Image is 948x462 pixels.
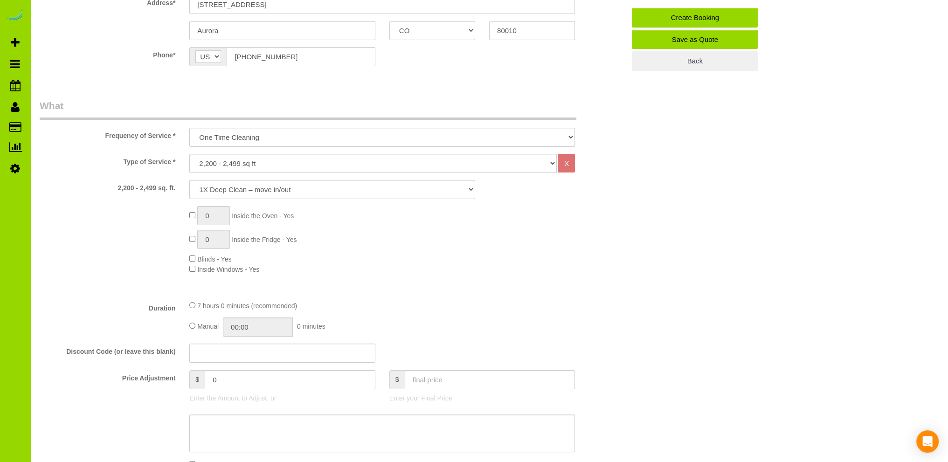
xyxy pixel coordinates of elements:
label: Phone* [33,47,182,60]
span: Blinds - Yes [197,255,231,263]
span: 0 minutes [297,323,325,330]
label: Frequency of Service * [33,128,182,140]
input: Phone* [227,47,375,66]
img: Automaid Logo [6,9,24,22]
span: Inside the Oven - Yes [232,212,294,220]
input: final price [405,370,575,389]
p: Enter your Final Price [389,393,575,403]
label: Discount Code (or leave this blank) [33,344,182,356]
span: $ [189,370,205,389]
span: Manual [197,323,219,330]
span: Inside Windows - Yes [197,266,259,273]
div: Open Intercom Messenger [916,430,939,453]
label: Type of Service * [33,154,182,166]
span: Inside the Fridge - Yes [232,236,297,243]
input: Zip Code* [489,21,575,40]
label: 2,200 - 2,499 sq. ft. [33,180,182,193]
p: Enter the Amount to Adjust, or [189,393,375,403]
span: 7 hours 0 minutes (recommended) [197,302,297,310]
a: Back [632,51,758,71]
input: City* [189,21,375,40]
span: $ [389,370,405,389]
label: Duration [33,300,182,313]
a: Create Booking [632,8,758,28]
label: Price Adjustment [33,370,182,383]
a: Save as Quote [632,30,758,49]
legend: What [40,99,576,120]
